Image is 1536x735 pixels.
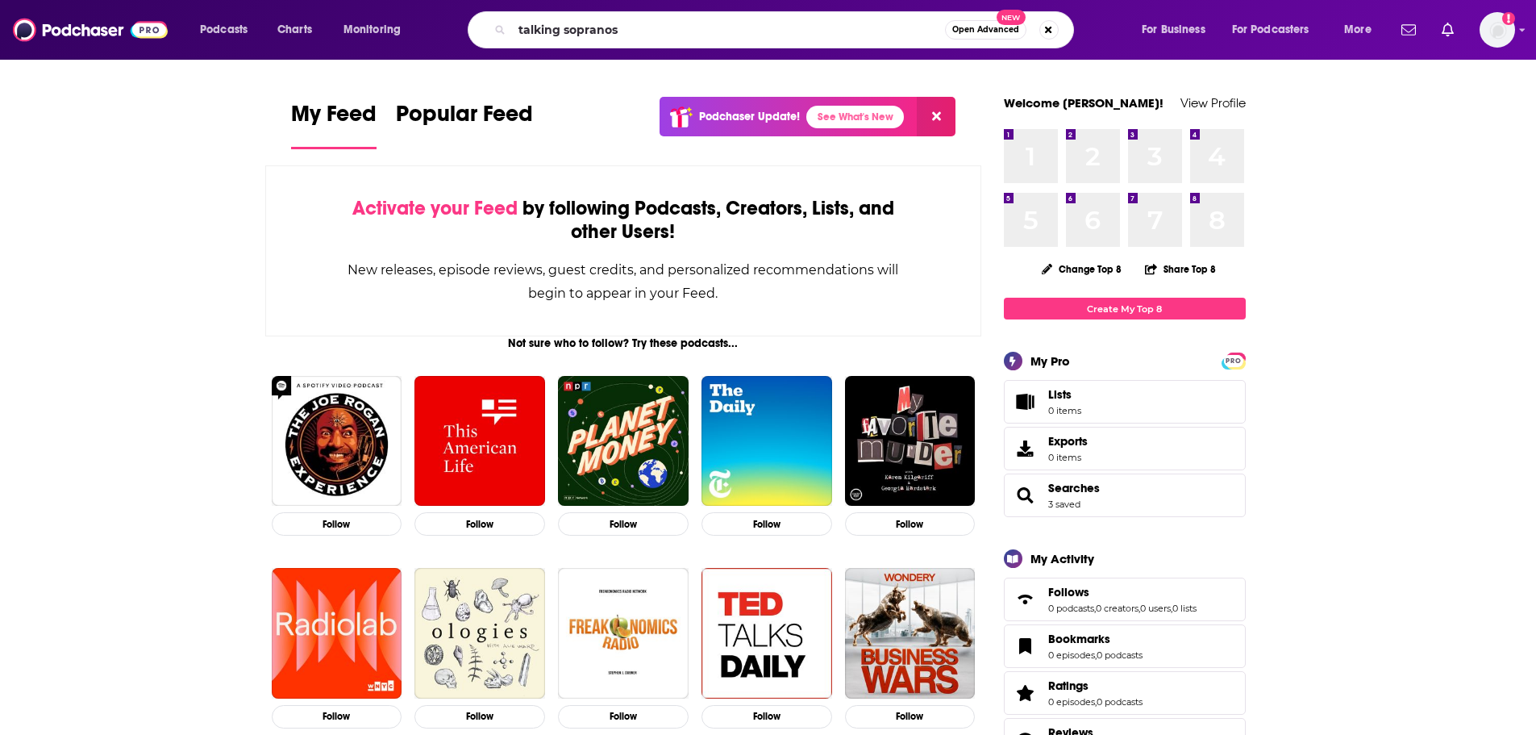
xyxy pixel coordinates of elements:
[1009,635,1042,658] a: Bookmarks
[1048,405,1081,416] span: 0 items
[1004,380,1246,424] a: Lists
[1048,499,1080,510] a: 3 saved
[997,10,1026,25] span: New
[1048,632,1143,646] a: Bookmarks
[1048,603,1094,614] a: 0 podcasts
[1048,632,1110,646] span: Bookmarks
[1097,649,1143,661] a: 0 podcasts
[701,705,832,729] button: Follow
[414,568,545,699] img: Ologies with Alie Ward
[1048,434,1088,449] span: Exports
[1004,474,1246,517] span: Searches
[806,106,904,128] a: See What's New
[1009,437,1042,460] span: Exports
[1009,484,1042,507] a: Searches
[1004,671,1246,715] span: Ratings
[265,336,982,350] div: Not sure who to follow? Try these podcasts...
[1180,95,1246,111] a: View Profile
[267,17,322,43] a: Charts
[414,512,545,536] button: Follow
[1030,353,1070,369] div: My Pro
[1095,696,1097,708] span: ,
[291,100,377,137] span: My Feed
[343,19,401,41] span: Monitoring
[558,705,689,729] button: Follow
[1048,649,1095,661] a: 0 episodes
[1142,19,1205,41] span: For Business
[1048,679,1089,693] span: Ratings
[699,110,800,123] p: Podchaser Update!
[845,376,976,507] img: My Favorite Murder with Karen Kilgariff and Georgia Hardstark
[701,376,832,507] img: The Daily
[1009,682,1042,704] a: Ratings
[512,17,945,43] input: Search podcasts, credits, & more...
[1333,17,1392,43] button: open menu
[1480,12,1515,48] button: Show profile menu
[1094,603,1096,614] span: ,
[1048,585,1197,599] a: Follows
[945,20,1026,40] button: Open AdvancedNew
[483,11,1089,48] div: Search podcasts, credits, & more...
[1144,253,1217,285] button: Share Top 8
[1097,696,1143,708] a: 0 podcasts
[558,568,689,699] img: Freakonomics Radio
[1224,355,1243,367] span: PRO
[277,19,312,41] span: Charts
[332,17,422,43] button: open menu
[352,196,518,220] span: Activate your Feed
[414,705,545,729] button: Follow
[1130,17,1226,43] button: open menu
[1009,390,1042,413] span: Lists
[272,705,402,729] button: Follow
[1032,259,1132,279] button: Change Top 8
[1009,588,1042,611] a: Follows
[396,100,533,137] span: Popular Feed
[1138,603,1140,614] span: ,
[1048,452,1088,463] span: 0 items
[701,512,832,536] button: Follow
[1502,12,1515,25] svg: Add a profile image
[1222,17,1333,43] button: open menu
[952,26,1019,34] span: Open Advanced
[701,568,832,699] img: TED Talks Daily
[1048,696,1095,708] a: 0 episodes
[1048,387,1072,402] span: Lists
[1172,603,1197,614] a: 0 lists
[272,568,402,699] img: Radiolab
[189,17,268,43] button: open menu
[414,376,545,507] img: This American Life
[1344,19,1372,41] span: More
[272,376,402,507] img: The Joe Rogan Experience
[1435,16,1460,44] a: Show notifications dropdown
[1171,603,1172,614] span: ,
[13,15,168,45] img: Podchaser - Follow, Share and Rate Podcasts
[558,376,689,507] img: Planet Money
[845,568,976,699] img: Business Wars
[1048,585,1089,599] span: Follows
[347,258,901,305] div: New releases, episode reviews, guest credits, and personalized recommendations will begin to appe...
[1048,481,1100,495] a: Searches
[272,512,402,536] button: Follow
[1004,95,1163,111] a: Welcome [PERSON_NAME]!
[1480,12,1515,48] span: Logged in as abasu
[1048,679,1143,693] a: Ratings
[1395,16,1422,44] a: Show notifications dropdown
[1004,578,1246,621] span: Follows
[845,705,976,729] button: Follow
[1224,354,1243,366] a: PRO
[1140,603,1171,614] a: 0 users
[1048,387,1081,402] span: Lists
[347,197,901,244] div: by following Podcasts, Creators, Lists, and other Users!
